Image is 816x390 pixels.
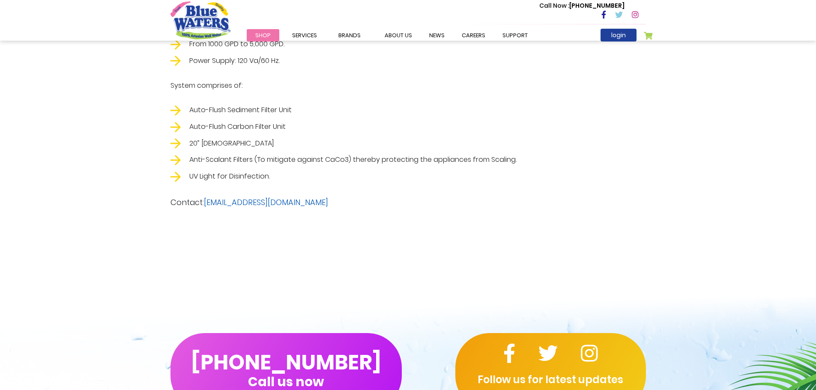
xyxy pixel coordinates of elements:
[170,1,230,39] a: store logo
[170,138,524,149] li: 20” [DEMOGRAPHIC_DATA]
[170,171,524,182] li: UV Light for Disinfection.
[255,31,271,39] span: Shop
[170,80,524,91] p: System comprises of:
[170,105,524,116] li: Auto-Flush Sediment Filter Unit
[376,29,421,42] a: about us
[539,1,625,10] p: [PHONE_NUMBER]
[338,31,361,39] span: Brands
[601,29,637,42] a: login
[170,155,524,165] li: Anti-Scalant Filters (To mitigate against CaCo3) thereby protecting the appliances from Scaling.
[170,122,524,132] li: Auto-Flush Carbon Filter Unit
[170,39,524,50] li: From 1000 GPD to 5,000 GPD.
[494,29,536,42] a: support
[204,197,328,208] a: [EMAIL_ADDRESS][DOMAIN_NAME]
[170,56,524,66] li: Power Supply: 120 Va/60 Hz.
[170,196,646,208] p: Contact:
[455,372,646,387] p: Follow us for latest updates
[421,29,453,42] a: News
[292,31,317,39] span: Services
[248,379,324,384] span: Call us now
[539,1,569,10] span: Call Now :
[453,29,494,42] a: careers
